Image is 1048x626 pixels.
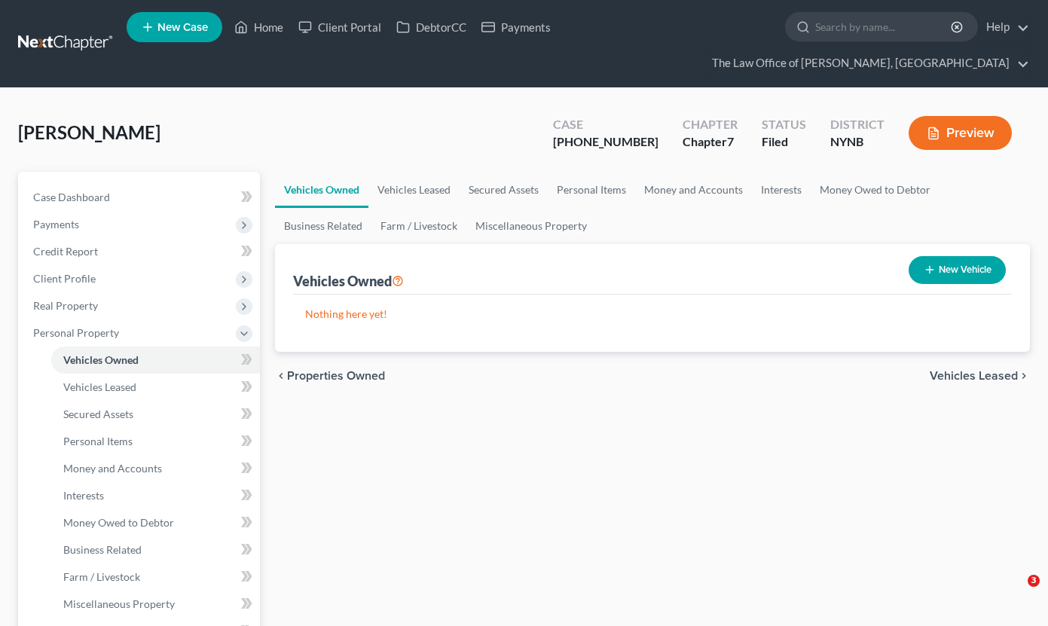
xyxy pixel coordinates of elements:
[553,116,658,133] div: Case
[683,116,738,133] div: Chapter
[762,133,806,151] div: Filed
[51,591,260,618] a: Miscellaneous Property
[33,191,110,203] span: Case Dashboard
[21,184,260,211] a: Case Dashboard
[63,462,162,475] span: Money and Accounts
[460,172,548,208] a: Secured Assets
[830,116,885,133] div: District
[51,401,260,428] a: Secured Assets
[683,133,738,151] div: Chapter
[553,133,658,151] div: [PHONE_NUMBER]
[63,408,133,420] span: Secured Assets
[51,482,260,509] a: Interests
[815,13,953,41] input: Search by name...
[63,543,142,556] span: Business Related
[389,14,474,41] a: DebtorCC
[305,307,1000,322] p: Nothing here yet!
[275,172,368,208] a: Vehicles Owned
[635,172,752,208] a: Money and Accounts
[157,22,208,33] span: New Case
[63,435,133,447] span: Personal Items
[1018,370,1030,382] i: chevron_right
[909,116,1012,150] button: Preview
[227,14,291,41] a: Home
[466,208,596,244] a: Miscellaneous Property
[51,347,260,374] a: Vehicles Owned
[548,172,635,208] a: Personal Items
[930,370,1018,382] span: Vehicles Leased
[474,14,558,41] a: Payments
[909,256,1006,284] button: New Vehicle
[830,133,885,151] div: NYNB
[291,14,389,41] a: Client Portal
[33,245,98,258] span: Credit Report
[51,536,260,563] a: Business Related
[51,563,260,591] a: Farm / Livestock
[51,455,260,482] a: Money and Accounts
[33,272,96,285] span: Client Profile
[979,14,1029,41] a: Help
[51,374,260,401] a: Vehicles Leased
[811,172,940,208] a: Money Owed to Debtor
[930,370,1030,382] button: Vehicles Leased chevron_right
[371,208,466,244] a: Farm / Livestock
[63,489,104,502] span: Interests
[63,380,136,393] span: Vehicles Leased
[63,597,175,610] span: Miscellaneous Property
[275,370,385,382] button: chevron_left Properties Owned
[21,238,260,265] a: Credit Report
[63,570,140,583] span: Farm / Livestock
[704,50,1029,77] a: The Law Office of [PERSON_NAME], [GEOGRAPHIC_DATA]
[727,134,734,148] span: 7
[63,353,139,366] span: Vehicles Owned
[275,208,371,244] a: Business Related
[51,509,260,536] a: Money Owed to Debtor
[762,116,806,133] div: Status
[997,575,1033,611] iframe: Intercom live chat
[275,370,287,382] i: chevron_left
[752,172,811,208] a: Interests
[1028,575,1040,587] span: 3
[293,272,404,290] div: Vehicles Owned
[51,428,260,455] a: Personal Items
[368,172,460,208] a: Vehicles Leased
[33,326,119,339] span: Personal Property
[63,516,174,529] span: Money Owed to Debtor
[33,218,79,231] span: Payments
[33,299,98,312] span: Real Property
[287,370,385,382] span: Properties Owned
[18,121,160,143] span: [PERSON_NAME]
